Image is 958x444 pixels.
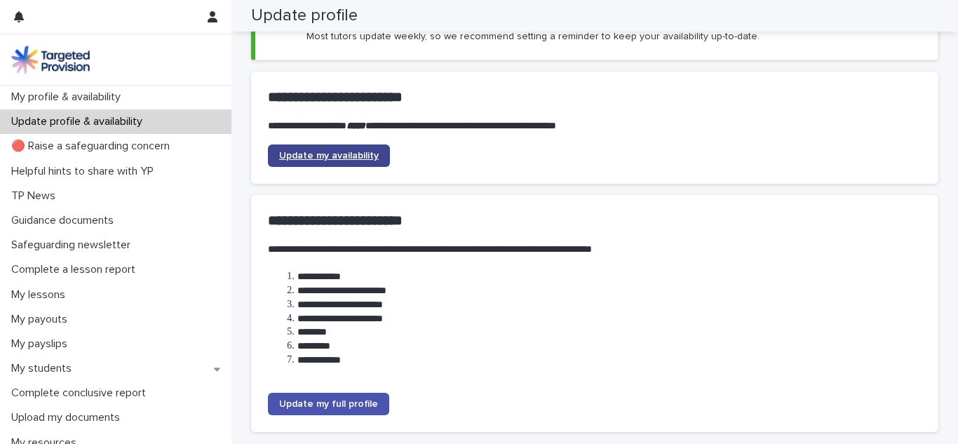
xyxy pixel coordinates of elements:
p: 🔴 Raise a safeguarding concern [6,140,181,153]
p: My payouts [6,313,79,326]
p: Helpful hints to share with YP [6,165,165,178]
p: Upload my documents [6,411,131,424]
span: Update my availability [279,151,379,161]
p: Safeguarding newsletter [6,238,142,252]
p: TP News [6,189,67,203]
p: My students [6,362,83,375]
a: Update my availability [268,144,390,167]
p: Update profile & availability [6,115,154,128]
p: Guidance documents [6,214,125,227]
p: My lessons [6,288,76,302]
h2: Update profile [251,6,358,26]
p: My profile & availability [6,90,132,104]
a: Update my full profile [268,393,389,415]
p: Most tutors update weekly, so we recommend setting a reminder to keep your availability up-to-date. [306,30,760,43]
span: Update my full profile [279,399,378,409]
p: Complete conclusive report [6,386,157,400]
p: My payslips [6,337,79,351]
p: Complete a lesson report [6,263,147,276]
img: M5nRWzHhSzIhMunXDL62 [11,46,90,74]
